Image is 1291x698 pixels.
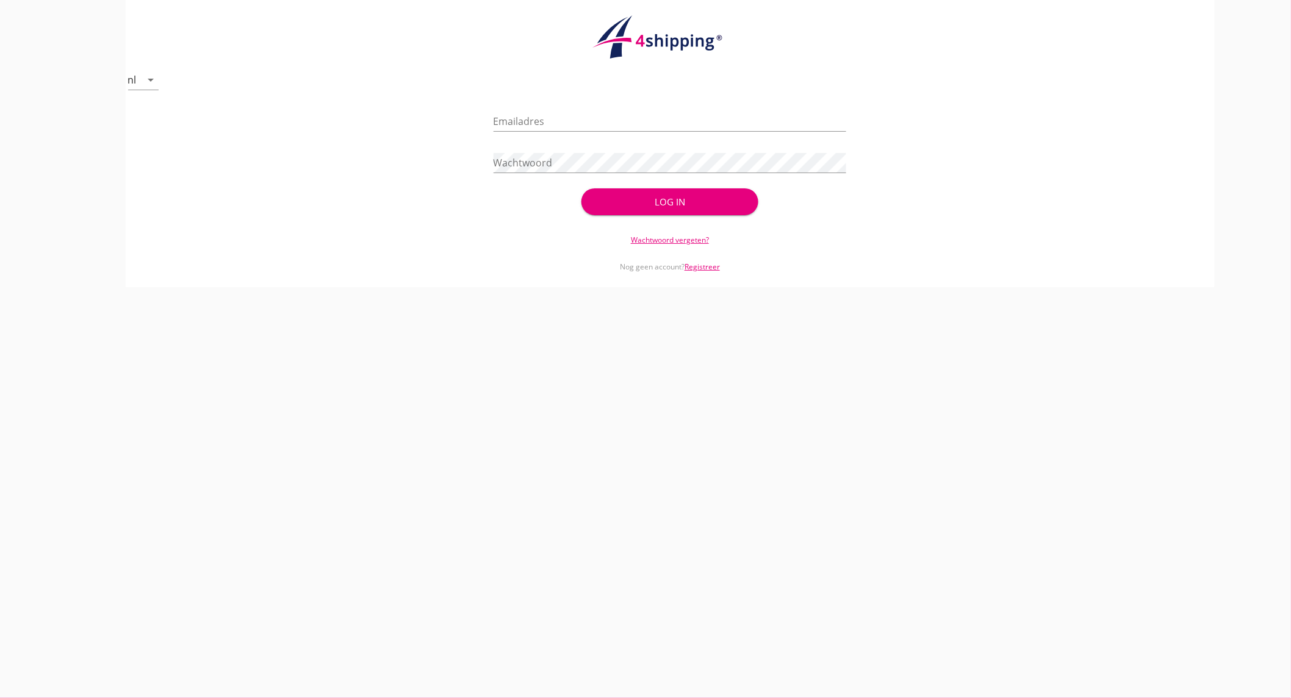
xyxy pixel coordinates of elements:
[128,74,137,85] div: nl
[581,188,758,215] button: Log in
[144,73,159,87] i: arrow_drop_down
[494,112,847,131] input: Emailadres
[685,262,720,272] a: Registreer
[494,246,847,272] div: Nog geen account?
[631,235,709,245] a: Wachtwoord vergeten?
[591,15,749,60] img: logo.1f945f1d.svg
[601,195,738,209] div: Log in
